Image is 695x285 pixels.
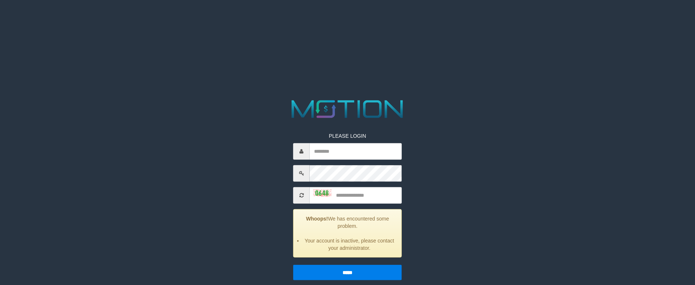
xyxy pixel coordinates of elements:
div: We has encountered some problem. [293,209,402,257]
img: MOTION_logo.png [287,97,408,121]
li: Your account is inactive, please contact your administrator. [303,237,396,251]
img: captcha [313,189,332,197]
strong: Whoops! [306,215,328,221]
p: PLEASE LOGIN [293,132,402,139]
